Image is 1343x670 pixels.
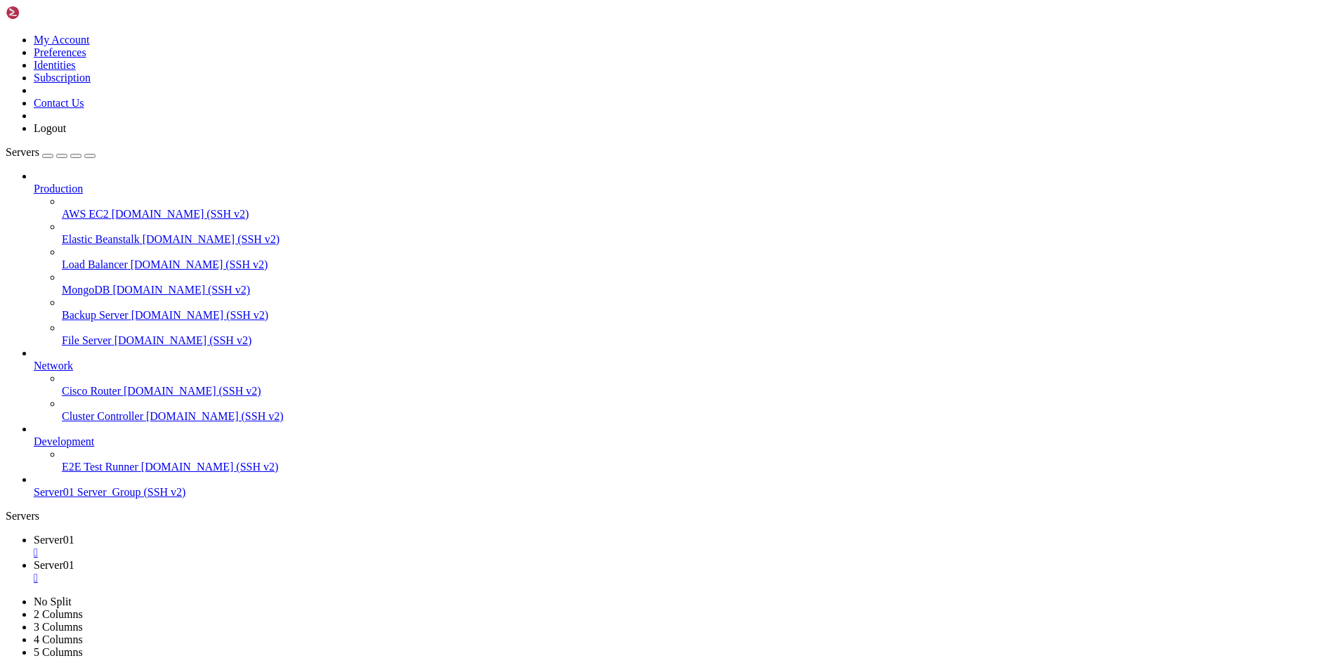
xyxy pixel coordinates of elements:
[62,448,1337,473] li: E2E Test Runner [DOMAIN_NAME] (SSH v2)
[62,309,129,321] span: Backup Server
[62,246,1337,271] li: Load Balancer [DOMAIN_NAME] (SSH v2)
[34,596,72,607] a: No Split
[34,59,76,71] a: Identities
[62,334,1337,347] a: File Server [DOMAIN_NAME] (SSH v2)
[62,233,140,245] span: Elastic Beanstalk
[34,546,1337,559] a: 
[62,385,121,397] span: Cisco Router
[34,559,74,571] span: Server01
[34,534,74,546] span: Server01
[62,322,1337,347] li: File Server [DOMAIN_NAME] (SSH v2)
[34,183,1337,195] a: Production
[34,423,1337,473] li: Development
[62,385,1337,398] a: Cisco Router [DOMAIN_NAME] (SSH v2)
[34,170,1337,347] li: Production
[62,208,109,220] span: AWS EC2
[34,473,1337,499] li: Server01 Server_Group (SSH v2)
[62,258,128,270] span: Load Balancer
[34,435,1337,448] a: Development
[6,146,96,158] a: Servers
[34,486,1337,499] a: Server01 Server_Group (SSH v2)
[34,621,83,633] a: 3 Columns
[34,34,90,46] a: My Account
[6,6,86,20] img: Shellngn
[34,347,1337,423] li: Network
[6,29,11,41] div: (0, 2)
[34,122,66,134] a: Logout
[6,6,1160,18] x-row: ERROR: Unable to open connection:
[34,559,1337,584] a: Server01
[6,510,1337,523] div: Servers
[146,410,284,422] span: [DOMAIN_NAME] (SSH v2)
[62,410,143,422] span: Cluster Controller
[34,72,91,84] a: Subscription
[62,284,110,296] span: MongoDB
[143,233,280,245] span: [DOMAIN_NAME] (SSH v2)
[34,534,1337,559] a: Server01
[62,221,1337,246] li: Elastic Beanstalk [DOMAIN_NAME] (SSH v2)
[62,461,1337,473] a: E2E Test Runner [DOMAIN_NAME] (SSH v2)
[62,334,112,346] span: File Server
[34,572,1337,584] a: 
[34,183,83,195] span: Production
[34,435,94,447] span: Development
[62,258,1337,271] a: Load Balancer [DOMAIN_NAME] (SSH v2)
[62,309,1337,322] a: Backup Server [DOMAIN_NAME] (SSH v2)
[6,18,1160,29] x-row: Name does not resolve
[62,372,1337,398] li: Cisco Router [DOMAIN_NAME] (SSH v2)
[34,360,1337,372] a: Network
[131,309,269,321] span: [DOMAIN_NAME] (SSH v2)
[112,208,249,220] span: [DOMAIN_NAME] (SSH v2)
[62,461,138,473] span: E2E Test Runner
[62,398,1337,423] li: Cluster Controller [DOMAIN_NAME] (SSH v2)
[34,97,84,109] a: Contact Us
[6,146,39,158] span: Servers
[62,195,1337,221] li: AWS EC2 [DOMAIN_NAME] (SSH v2)
[62,208,1337,221] a: AWS EC2 [DOMAIN_NAME] (SSH v2)
[131,258,268,270] span: [DOMAIN_NAME] (SSH v2)
[141,461,279,473] span: [DOMAIN_NAME] (SSH v2)
[114,334,252,346] span: [DOMAIN_NAME] (SSH v2)
[62,296,1337,322] li: Backup Server [DOMAIN_NAME] (SSH v2)
[34,360,73,372] span: Network
[77,486,186,498] span: Server_Group (SSH v2)
[34,608,83,620] a: 2 Columns
[112,284,250,296] span: [DOMAIN_NAME] (SSH v2)
[62,410,1337,423] a: Cluster Controller [DOMAIN_NAME] (SSH v2)
[34,486,74,498] span: Server01
[34,46,86,58] a: Preferences
[34,646,83,658] a: 5 Columns
[62,271,1337,296] li: MongoDB [DOMAIN_NAME] (SSH v2)
[62,284,1337,296] a: MongoDB [DOMAIN_NAME] (SSH v2)
[124,385,261,397] span: [DOMAIN_NAME] (SSH v2)
[34,633,83,645] a: 4 Columns
[62,233,1337,246] a: Elastic Beanstalk [DOMAIN_NAME] (SSH v2)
